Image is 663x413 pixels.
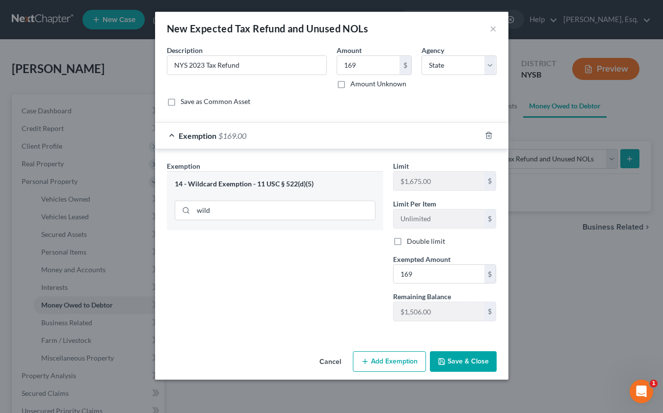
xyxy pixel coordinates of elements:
span: 1 [650,380,658,387]
input: -- [394,209,484,228]
label: Limit Per Item [393,199,436,209]
span: Exemption [167,162,200,170]
button: Save & Close [430,351,497,372]
span: Exempted Amount [393,255,451,263]
input: -- [394,302,484,321]
input: -- [394,172,484,190]
span: $169.00 [218,131,246,140]
label: Amount [337,45,362,55]
label: Double limit [407,236,445,246]
span: Exemption [179,131,216,140]
input: 0.00 [337,56,399,75]
div: $ [484,265,496,284]
div: New Expected Tax Refund and Unused NOLs [167,22,369,35]
iframe: Intercom live chat [630,380,653,403]
div: $ [484,172,496,190]
input: Describe... [167,56,326,75]
span: Limit [393,162,409,170]
label: Remaining Balance [393,291,451,302]
div: $ [484,209,496,228]
label: Amount Unknown [350,79,406,89]
span: Description [167,46,203,54]
input: Search exemption rules... [193,201,375,220]
div: 14 - Wildcard Exemption - 11 USC § 522(d)(5) [175,180,375,189]
button: × [490,23,497,34]
label: Agency [422,45,444,55]
div: $ [399,56,411,75]
button: Cancel [312,352,349,372]
label: Save as Common Asset [181,97,250,106]
input: 0.00 [394,265,484,284]
button: Add Exemption [353,351,426,372]
div: $ [484,302,496,321]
